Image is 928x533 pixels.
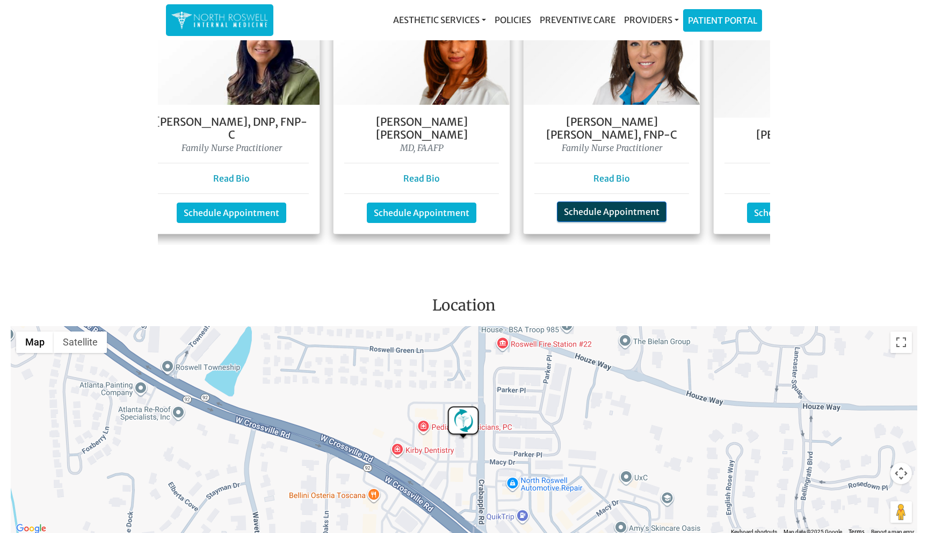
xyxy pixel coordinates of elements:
img: Dr. Farah Mubarak Ali MD, FAAFP [334,1,510,105]
button: Show street map [16,332,54,353]
button: Toggle fullscreen view [890,332,912,353]
i: MD, FAAFP [400,142,444,153]
a: Patient Portal [684,10,762,31]
h3: Location [8,297,920,319]
i: Family Nurse Practitioner [182,142,282,153]
a: Read Bio [213,173,250,184]
div: North Roswell Internal Medicine [446,406,480,440]
button: Drag Pegman onto the map to open Street View [890,501,912,523]
a: Schedule Appointment [177,203,286,223]
a: Read Bio [403,173,440,184]
a: Read Bio [593,173,630,184]
button: Map camera controls [890,463,912,484]
button: Show satellite imagery [54,332,107,353]
h5: [PERSON_NAME], DNP, FNP- C [154,116,309,141]
img: North Roswell Internal Medicine [171,10,268,31]
a: Aesthetic Services [389,9,490,31]
h5: [PERSON_NAME] [724,128,879,141]
a: Policies [490,9,535,31]
a: Schedule Appointment [367,203,476,223]
a: Preventive Care [535,9,620,31]
a: Providers [620,9,683,31]
a: Schedule Appointment [747,203,857,223]
img: Keela Weeks Leger, FNP-C [524,1,700,105]
h5: [PERSON_NAME] [PERSON_NAME], FNP-C [534,116,689,141]
h5: [PERSON_NAME] [PERSON_NAME] [344,116,499,141]
a: Schedule Appointment [557,201,666,222]
i: Family Nurse Practitioner [562,142,662,153]
img: Dr. George Kanes [714,13,890,118]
